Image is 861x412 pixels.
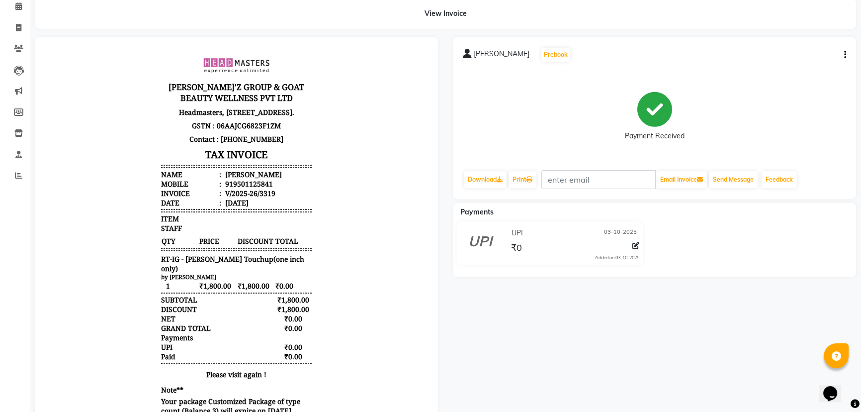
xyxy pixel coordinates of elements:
div: GRAND TOTAL [116,277,166,286]
span: RT-IG - [PERSON_NAME] Touchup(one inch only) [116,207,266,226]
div: Date [116,151,176,161]
span: 03-10-2025 [604,228,637,238]
span: : [174,123,176,132]
div: 919501125841 [178,132,228,142]
h3: [PERSON_NAME]'Z GROUP & GOAT BEAUTY WELLNESS PVT LTD [116,33,266,59]
div: Payment Received [625,131,685,141]
span: Payments [460,207,494,216]
div: Name [116,123,176,132]
div: Mobile [116,132,176,142]
div: Added on 03-10-2025 [595,254,639,261]
p: Your package Customized Package of type count (Balance 3) will expire on [DATE] [116,350,266,369]
span: ITEM [116,167,134,177]
span: UPI [512,228,523,238]
span: [PERSON_NAME] [474,49,529,63]
h3: TAX INVOICE [116,99,266,116]
p: Contact : [PHONE_NUMBER] [116,86,266,99]
div: Payments [116,286,148,296]
div: [DATE] [178,151,204,161]
span: : [174,132,176,142]
span: STAFF [116,177,137,186]
button: Prebook [541,48,570,62]
div: ₹1,800.00 [230,248,267,258]
span: QTY [116,189,153,200]
div: ₹0.00 [230,267,267,277]
div: V/2025-26/3319 [178,142,231,151]
a: Download [464,171,507,188]
span: UPI [116,296,128,305]
small: by [PERSON_NAME] [116,226,172,234]
div: ₹0.00 [230,296,267,305]
button: Email Invoice [656,171,707,188]
p: GSTN : 06AAJCG6823F1ZM [116,72,266,86]
a: Feedback [762,171,797,188]
input: enter email [541,170,656,189]
iframe: chat widget [819,372,851,402]
div: Invoice [116,142,176,151]
span: : [174,142,176,151]
span: ₹0 [511,242,522,256]
div: NET [116,267,131,277]
div: DISCOUNT [116,258,152,267]
div: [PERSON_NAME] [178,123,237,132]
p: Please visit again ! [116,323,266,332]
div: ₹1,800.00 [230,258,267,267]
span: TOTAL [230,189,267,200]
span: : [174,151,176,161]
div: ₹0.00 [230,305,267,314]
span: ₹1,800.00 [154,234,191,244]
p: Headmasters, [STREET_ADDRESS]. [116,59,266,72]
img: file_1734607450381.png [154,8,229,31]
div: SUBTOTAL [116,248,153,258]
span: 1 [116,234,153,244]
span: ₹0.00 [230,234,267,244]
span: PRICE [154,189,191,200]
div: Paid [116,305,131,314]
button: Send Message [709,171,758,188]
a: Print [509,171,536,188]
div: ₹0.00 [230,277,267,286]
span: ₹1,800.00 [192,234,229,244]
span: DISCOUNT [192,189,229,200]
